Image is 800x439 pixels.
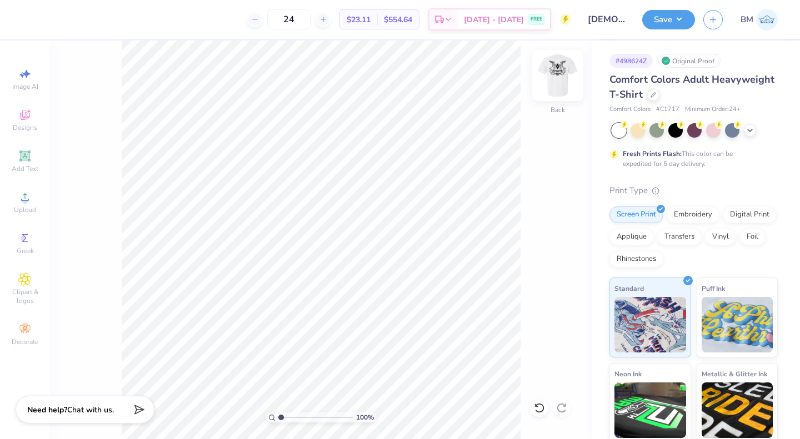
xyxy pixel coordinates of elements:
div: Foil [739,229,766,245]
div: Back [551,105,565,115]
a: BM [741,9,778,31]
span: [DATE] - [DATE] [464,14,524,26]
span: Greek [17,246,34,255]
span: 100 % [356,412,374,422]
span: Chat with us. [67,405,114,415]
input: Untitled Design [579,8,634,31]
span: BM [741,13,753,26]
span: Standard [614,282,644,294]
span: Decorate [12,337,38,346]
span: $23.11 [347,14,371,26]
span: # C1717 [656,105,679,114]
img: Standard [614,297,686,352]
input: – – [267,9,311,29]
span: Metallic & Glitter Ink [702,368,767,380]
span: Comfort Colors Adult Heavyweight T-Shirt [609,73,774,101]
span: $554.64 [384,14,412,26]
div: Digital Print [723,206,777,223]
div: Original Proof [658,54,721,68]
img: Brin Mccauley [756,9,778,31]
div: Applique [609,229,654,245]
div: Transfers [657,229,702,245]
div: Print Type [609,184,778,197]
img: Puff Ink [702,297,773,352]
div: # 498624Z [609,54,653,68]
div: Embroidery [667,206,719,223]
img: Back [536,53,580,98]
div: Screen Print [609,206,663,223]
span: Add Text [12,164,38,173]
strong: Need help? [27,405,67,415]
button: Save [642,10,695,29]
img: Metallic & Glitter Ink [702,382,773,438]
span: FREE [531,16,542,23]
strong: Fresh Prints Flash: [623,149,682,158]
div: Vinyl [705,229,736,245]
span: Image AI [12,82,38,91]
div: This color can be expedited for 5 day delivery. [623,149,759,169]
span: Designs [13,123,37,132]
span: Neon Ink [614,368,642,380]
span: Upload [14,205,36,214]
span: Clipart & logos [6,287,44,305]
img: Neon Ink [614,382,686,438]
div: Rhinestones [609,251,663,268]
span: Minimum Order: 24 + [685,105,741,114]
span: Comfort Colors [609,105,651,114]
span: Puff Ink [702,282,725,294]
